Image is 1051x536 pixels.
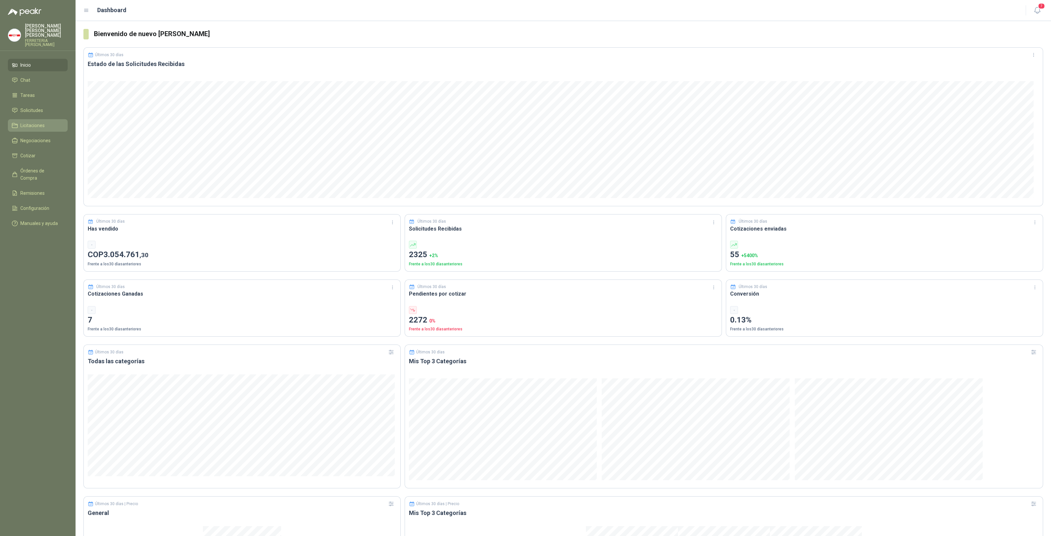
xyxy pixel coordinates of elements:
span: Negociaciones [20,137,51,144]
a: Configuración [8,202,68,214]
p: Frente a los 30 días anteriores [730,261,1039,267]
h3: Mis Top 3 Categorías [409,509,1039,517]
p: 7 [88,314,396,326]
span: 7 [1038,3,1045,9]
button: 7 [1031,5,1043,16]
a: Licitaciones [8,119,68,132]
h3: Solicitudes Recibidas [409,225,718,233]
span: + 5400 % [741,253,758,258]
span: + 2 % [429,253,438,258]
a: Manuales y ayuda [8,217,68,230]
a: Chat [8,74,68,86]
p: 55 [730,249,1039,261]
img: Logo peakr [8,8,41,16]
p: Últimos 30 días [417,218,446,225]
p: FERRETERIA [PERSON_NAME] [25,39,68,47]
p: Últimos 30 días [416,350,445,354]
span: Órdenes de Compra [20,167,61,182]
div: - [730,306,738,314]
p: Últimos 30 días [739,284,767,290]
h3: Cotizaciones Ganadas [88,290,396,298]
a: Inicio [8,59,68,71]
p: Últimos 30 días [96,218,125,225]
span: Tareas [20,92,35,99]
span: Remisiones [20,190,45,197]
p: Frente a los 30 días anteriores [409,261,718,267]
span: Chat [20,77,30,84]
h3: Conversión [730,290,1039,298]
h3: Pendientes por cotizar [409,290,718,298]
div: - [88,241,96,249]
h3: Bienvenido de nuevo [PERSON_NAME] [94,29,1043,39]
p: COP [88,249,396,261]
p: Frente a los 30 días anteriores [88,261,396,267]
img: Company Logo [8,29,21,41]
h3: Estado de las Solicitudes Recibidas [88,60,1039,68]
span: Configuración [20,205,49,212]
h3: Has vendido [88,225,396,233]
span: Solicitudes [20,107,43,114]
a: Órdenes de Compra [8,165,68,184]
a: Remisiones [8,187,68,199]
span: Cotizar [20,152,35,159]
span: Manuales y ayuda [20,220,58,227]
p: Últimos 30 días [96,284,125,290]
p: Últimos 30 días [417,284,446,290]
p: Últimos 30 días | Precio [95,502,138,506]
span: 0 % [429,318,436,324]
p: Últimos 30 días [95,350,123,354]
span: 3.054.761 [103,250,148,259]
a: Negociaciones [8,134,68,147]
div: - [88,306,96,314]
span: Licitaciones [20,122,45,129]
p: Frente a los 30 días anteriores [88,326,396,332]
a: Solicitudes [8,104,68,117]
p: 0.13% [730,314,1039,326]
p: Últimos 30 días | Precio [416,502,459,506]
p: 2325 [409,249,718,261]
h3: Todas las categorías [88,357,396,365]
span: Inicio [20,61,31,69]
p: 2272 [409,314,718,326]
p: Últimos 30 días [95,53,123,57]
span: ,30 [140,251,148,259]
h3: Cotizaciones enviadas [730,225,1039,233]
p: Frente a los 30 días anteriores [730,326,1039,332]
h3: Mis Top 3 Categorías [409,357,1039,365]
p: [PERSON_NAME] [PERSON_NAME] [PERSON_NAME] [25,24,68,37]
a: Tareas [8,89,68,101]
h3: General [88,509,396,517]
a: Cotizar [8,149,68,162]
p: Últimos 30 días [739,218,767,225]
p: Frente a los 30 días anteriores [409,326,718,332]
h1: Dashboard [97,6,126,15]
